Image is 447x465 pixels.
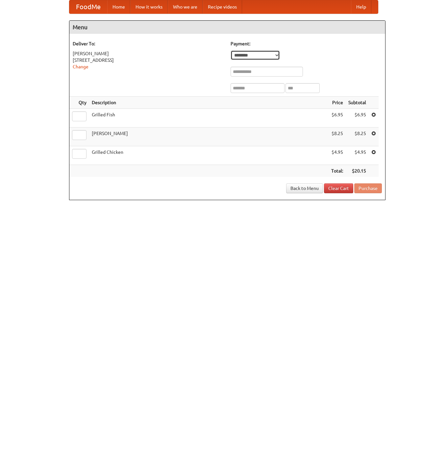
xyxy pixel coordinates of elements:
div: [PERSON_NAME] [73,50,224,57]
div: [STREET_ADDRESS] [73,57,224,63]
h4: Menu [69,21,385,34]
td: $6.95 [329,109,346,128]
td: $8.25 [329,128,346,146]
td: $4.95 [346,146,369,165]
h5: Deliver To: [73,40,224,47]
button: Purchase [354,183,382,193]
th: Description [89,97,329,109]
th: Total: [329,165,346,177]
a: Back to Menu [286,183,323,193]
a: FoodMe [69,0,107,13]
th: Qty [69,97,89,109]
td: Grilled Chicken [89,146,329,165]
th: Price [329,97,346,109]
a: Change [73,64,88,69]
a: How it works [130,0,168,13]
td: $4.95 [329,146,346,165]
a: Who we are [168,0,203,13]
a: Clear Cart [324,183,353,193]
td: $6.95 [346,109,369,128]
a: Help [351,0,371,13]
h5: Payment: [231,40,382,47]
a: Recipe videos [203,0,242,13]
th: Subtotal [346,97,369,109]
a: Home [107,0,130,13]
td: [PERSON_NAME] [89,128,329,146]
th: $20.15 [346,165,369,177]
td: $8.25 [346,128,369,146]
td: Grilled Fish [89,109,329,128]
